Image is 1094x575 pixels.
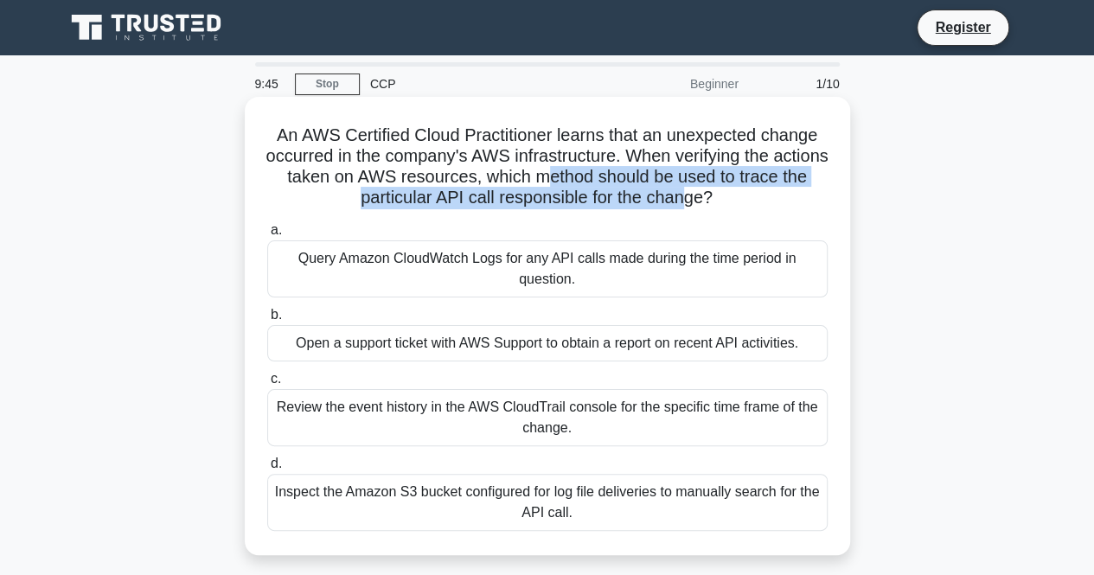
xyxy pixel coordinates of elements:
div: 1/10 [749,67,850,101]
div: Query Amazon CloudWatch Logs for any API calls made during the time period in question. [267,240,828,297]
div: CCP [360,67,598,101]
div: Review the event history in the AWS CloudTrail console for the specific time frame of the change. [267,389,828,446]
span: a. [271,222,282,237]
div: 9:45 [245,67,295,101]
span: d. [271,456,282,470]
div: Open a support ticket with AWS Support to obtain a report on recent API activities. [267,325,828,361]
a: Stop [295,73,360,95]
span: c. [271,371,281,386]
div: Beginner [598,67,749,101]
span: b. [271,307,282,322]
h5: An AWS Certified Cloud Practitioner learns that an unexpected change occurred in the company's AW... [266,125,829,209]
div: Inspect the Amazon S3 bucket configured for log file deliveries to manually search for the API call. [267,474,828,531]
a: Register [924,16,1001,38]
